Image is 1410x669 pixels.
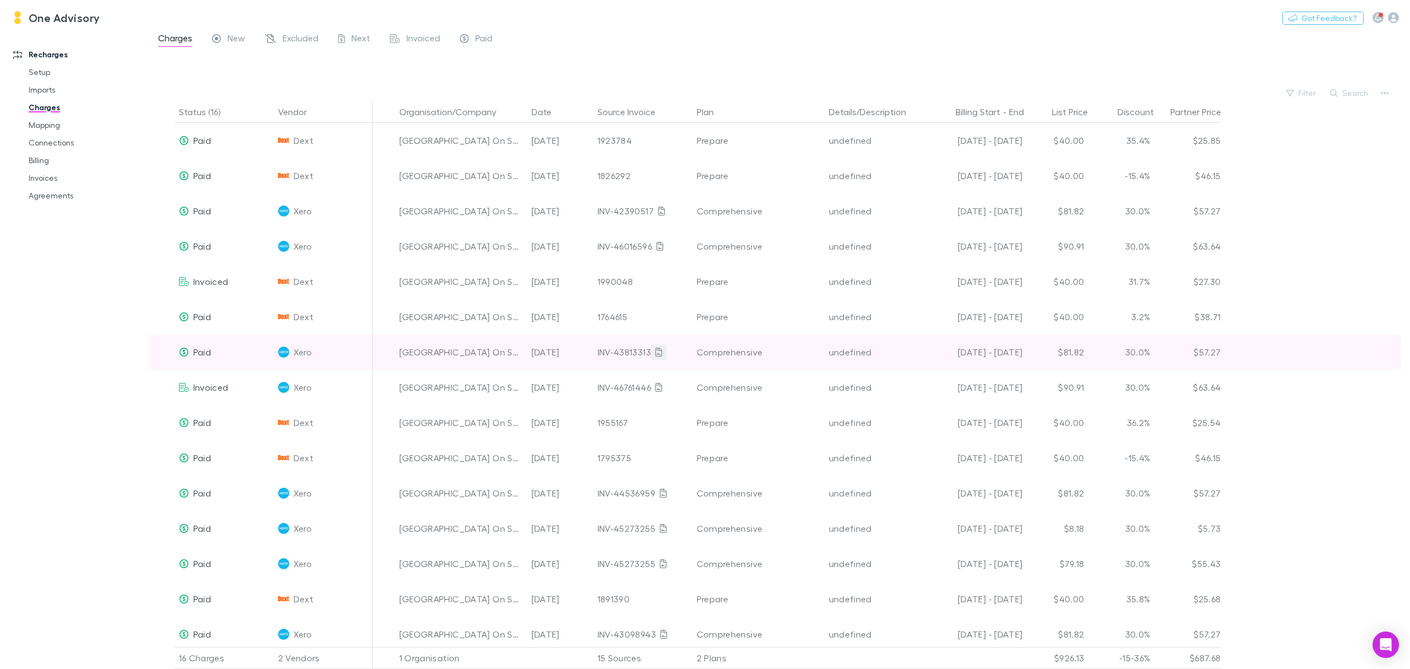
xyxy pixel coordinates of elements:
span: Invoiced [193,382,229,392]
div: 15 Sources [593,647,692,669]
div: Comprehensive [697,229,820,264]
div: $90.91 [1023,229,1089,264]
span: Xero [294,476,312,511]
div: [GEOGRAPHIC_DATA] On Summer Unit Trust [399,370,523,405]
button: Organisation/Company [399,101,509,123]
div: [DATE] - [DATE] [928,546,1023,581]
span: Xero [294,193,312,229]
a: Invoices [18,169,157,187]
div: $38.71 [1155,299,1221,334]
div: $926.13 [1023,647,1089,669]
div: [DATE] [527,546,593,581]
span: Xero [294,617,312,652]
div: [DATE] - [DATE] [928,476,1023,511]
span: Paid [193,629,211,639]
span: Xero [294,511,312,546]
a: One Advisory [4,4,107,31]
span: Paid [475,33,492,47]
div: [DATE] - [DATE] [928,193,1023,229]
div: INV-44536959 [598,476,688,511]
div: 30.0% [1089,334,1155,370]
div: [DATE] - [DATE] [928,123,1023,158]
div: [DATE] - [DATE] [928,264,1023,299]
span: Charges [158,33,192,47]
div: [DATE] - [DATE] [928,511,1023,546]
div: [DATE] [527,123,593,158]
span: Invoiced [406,33,440,47]
div: $81.82 [1023,617,1089,652]
img: Xero's Logo [278,558,289,569]
div: $46.15 [1155,158,1221,193]
span: Dext [294,405,313,440]
div: [GEOGRAPHIC_DATA] On Summer Unit Trust [399,546,523,581]
div: 30.0% [1089,617,1155,652]
div: - [928,101,1035,123]
div: 35.4% [1089,123,1155,158]
span: Excluded [283,33,318,47]
div: [DATE] [527,581,593,617]
div: 1891390 [598,581,688,617]
span: Xero [294,229,312,264]
div: [DATE] - [DATE] [928,334,1023,370]
div: 1923784 [598,123,688,158]
div: $40.00 [1023,299,1089,334]
div: [GEOGRAPHIC_DATA] On Summer Unit Trust [399,440,523,476]
div: 31.7% [1089,264,1155,299]
div: $79.18 [1023,546,1089,581]
div: 36.2% [1089,405,1155,440]
div: $40.00 [1023,440,1089,476]
div: [DATE] - [DATE] [928,440,1023,476]
div: Prepare [697,158,820,193]
a: Recharges [2,46,157,63]
button: Search [1325,87,1375,100]
img: Dext's Logo [278,594,289,605]
a: Billing [18,152,157,169]
div: [DATE] [527,158,593,193]
div: Comprehensive [697,617,820,652]
img: One Advisory's Logo [11,11,24,24]
div: 30.0% [1089,476,1155,511]
div: Comprehensive [697,193,820,229]
div: -15.4% [1089,440,1155,476]
div: [GEOGRAPHIC_DATA] On Summer Unit Trust [399,581,523,617]
div: 30.0% [1089,511,1155,546]
button: Partner Price [1170,101,1234,123]
a: Imports [18,81,157,99]
img: Xero's Logo [278,241,289,252]
div: INV-42390517 [598,193,688,229]
div: $40.00 [1023,581,1089,617]
span: Paid [193,241,211,251]
div: 3.2% [1089,299,1155,334]
img: Xero's Logo [278,523,289,534]
div: [DATE] - [DATE] [928,229,1023,264]
span: Dext [294,581,313,617]
span: Paid [193,135,211,145]
div: 2 Vendors [274,647,373,669]
div: [DATE] [527,511,593,546]
span: Invoiced [193,276,229,287]
div: [GEOGRAPHIC_DATA] On Summer Unit Trust [399,158,523,193]
div: 1795375 [598,440,688,476]
div: $57.27 [1155,193,1221,229]
span: New [227,33,245,47]
span: Paid [193,311,211,322]
div: INV-46016596 [598,229,688,264]
button: Source Invoice [598,101,669,123]
div: undefined [829,476,919,511]
img: Dext's Logo [278,311,289,322]
div: -15-36% [1089,647,1155,669]
div: [DATE] [527,370,593,405]
div: 1764615 [598,299,688,334]
div: $57.27 [1155,334,1221,370]
div: Comprehensive [697,511,820,546]
span: Paid [193,523,211,533]
div: [DATE] [527,229,593,264]
div: $57.27 [1155,476,1221,511]
a: Charges [18,99,157,116]
div: $46.15 [1155,440,1221,476]
div: [DATE] - [DATE] [928,581,1023,617]
div: undefined [829,158,919,193]
span: Dext [294,123,313,158]
span: Dext [294,264,313,299]
div: [GEOGRAPHIC_DATA] On Summer Unit Trust [399,299,523,334]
